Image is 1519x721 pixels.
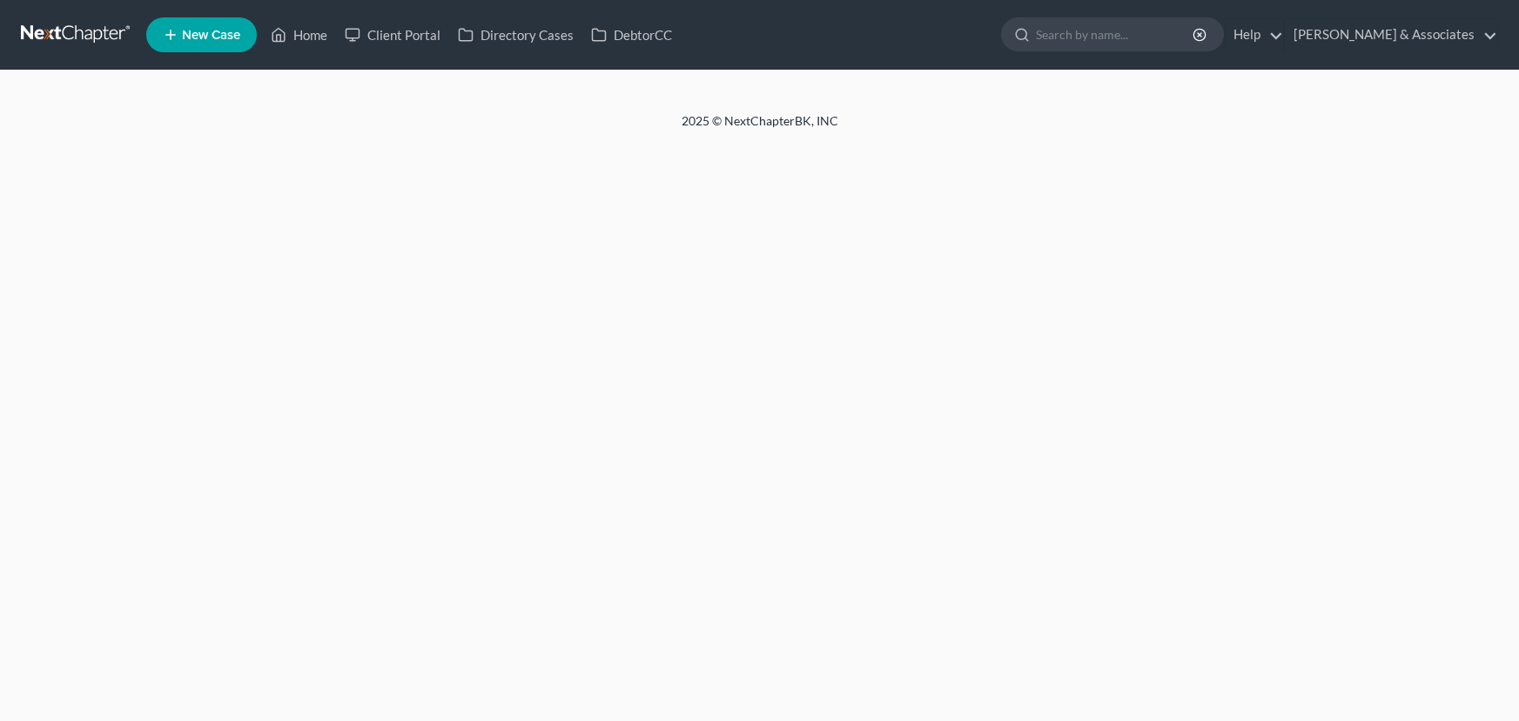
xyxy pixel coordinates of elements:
div: 2025 © NextChapterBK, INC [264,112,1256,144]
a: Home [262,19,336,51]
input: Search by name... [1036,18,1195,51]
a: Client Portal [336,19,449,51]
a: Help [1225,19,1283,51]
a: Directory Cases [449,19,582,51]
span: New Case [182,29,240,42]
a: DebtorCC [582,19,681,51]
a: [PERSON_NAME] & Associates [1285,19,1497,51]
